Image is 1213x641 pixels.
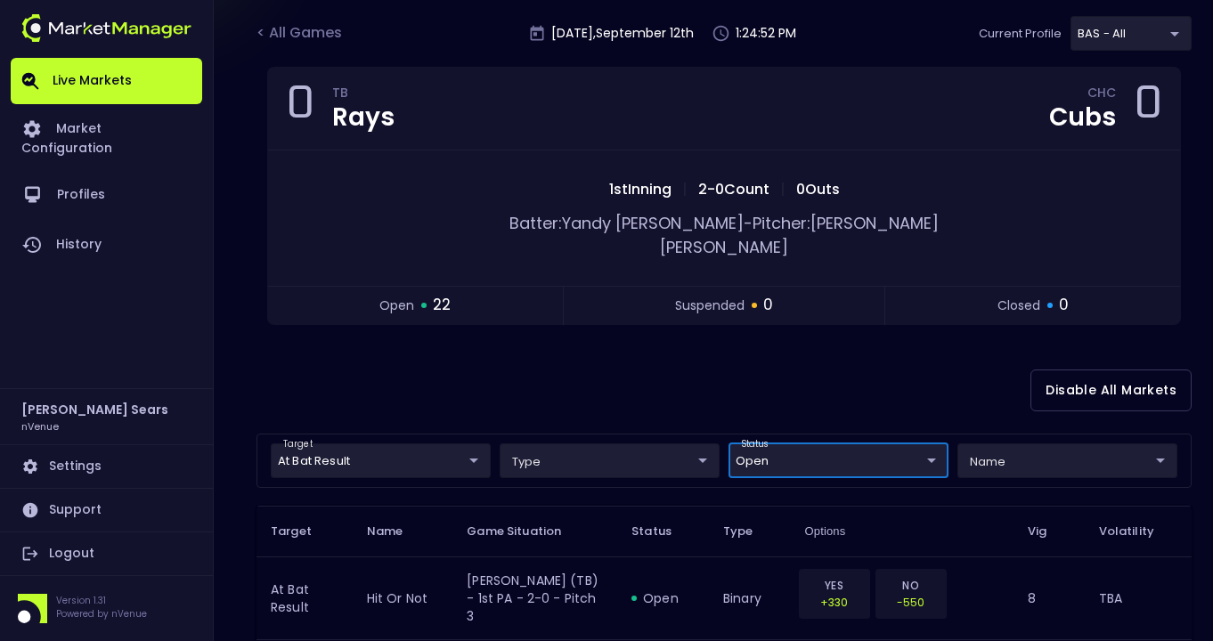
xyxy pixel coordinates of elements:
[256,556,353,639] td: At Bat Result
[675,296,745,315] span: suspended
[11,58,202,104] a: Live Markets
[1087,88,1116,102] div: CHC
[452,556,617,639] td: [PERSON_NAME] (TB) - 1st PA - 2-0 - Pitch 3
[283,438,313,450] label: target
[433,294,451,317] span: 22
[957,443,1177,478] div: target
[21,14,191,42] img: logo
[791,506,1014,556] th: Options
[763,294,773,317] span: 0
[551,24,694,43] p: [DATE] , September 12 th
[509,212,744,234] span: Batter: Yandy [PERSON_NAME]
[332,105,395,130] div: Rays
[271,443,491,478] div: target
[286,82,314,135] div: 0
[11,170,202,220] a: Profiles
[21,419,59,433] h3: nVenue
[887,577,935,594] p: NO
[693,179,775,199] span: 2 - 0 Count
[887,594,935,611] p: -550
[11,594,202,623] div: Version 1.31Powered by nVenue
[11,532,202,575] a: Logout
[11,220,202,270] a: History
[677,179,693,199] span: |
[709,556,791,639] td: binary
[744,212,753,234] span: -
[997,296,1040,315] span: closed
[775,179,791,199] span: |
[11,489,202,531] a: Support
[1028,523,1070,540] span: Vig
[1071,16,1192,51] div: target
[332,88,395,102] div: TB
[736,24,796,43] p: 1:24:52 PM
[1099,523,1177,540] span: Volatility
[1049,105,1116,130] div: Cubs
[467,523,584,540] span: Game Situation
[631,589,695,607] div: open
[1134,82,1162,135] div: 0
[1059,294,1069,317] span: 0
[660,212,939,258] span: Pitcher: [PERSON_NAME] [PERSON_NAME]
[21,400,168,419] h2: [PERSON_NAME] Sears
[56,594,147,607] p: Version 1.31
[56,607,147,621] p: Powered by nVenue
[723,523,777,540] span: Type
[11,445,202,488] a: Settings
[810,577,859,594] p: YES
[256,22,346,45] div: < All Games
[353,556,453,639] td: hit or not
[1085,556,1192,639] td: TBA
[500,443,720,478] div: target
[791,179,845,199] span: 0 Outs
[1030,369,1192,411] button: Disable All Markets
[810,594,859,611] p: +330
[729,443,948,478] div: target
[11,104,202,170] a: Market Configuration
[741,438,769,450] label: status
[379,296,414,315] span: open
[271,523,335,540] span: Target
[631,523,695,540] span: Status
[1014,556,1084,639] td: 8
[979,25,1062,43] p: Current Profile
[367,523,427,540] span: Name
[604,179,677,199] span: 1st Inning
